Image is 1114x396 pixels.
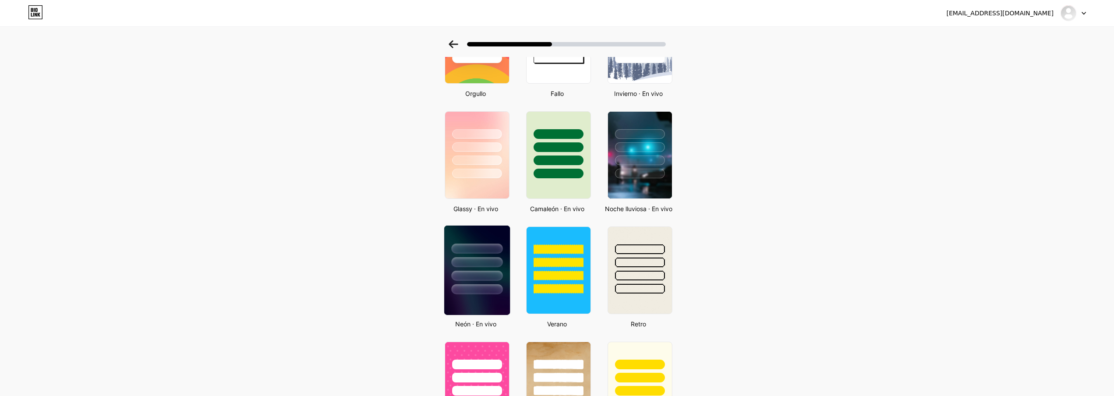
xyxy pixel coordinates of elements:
[551,90,564,97] font: Fallo
[614,90,663,97] font: Invierno · En vivo
[1060,5,1077,21] img: miguel el publicista
[453,205,498,212] font: Glassy · En vivo
[455,320,496,328] font: Neón · En vivo
[465,90,486,97] font: Orgullo
[631,320,646,328] font: Retro
[530,205,584,212] font: Camaleón · En vivo
[605,205,672,212] font: Noche lluviosa · En vivo
[444,226,510,315] img: neon.jpg
[547,320,567,328] font: Verano
[946,10,1054,17] font: [EMAIL_ADDRESS][DOMAIN_NAME]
